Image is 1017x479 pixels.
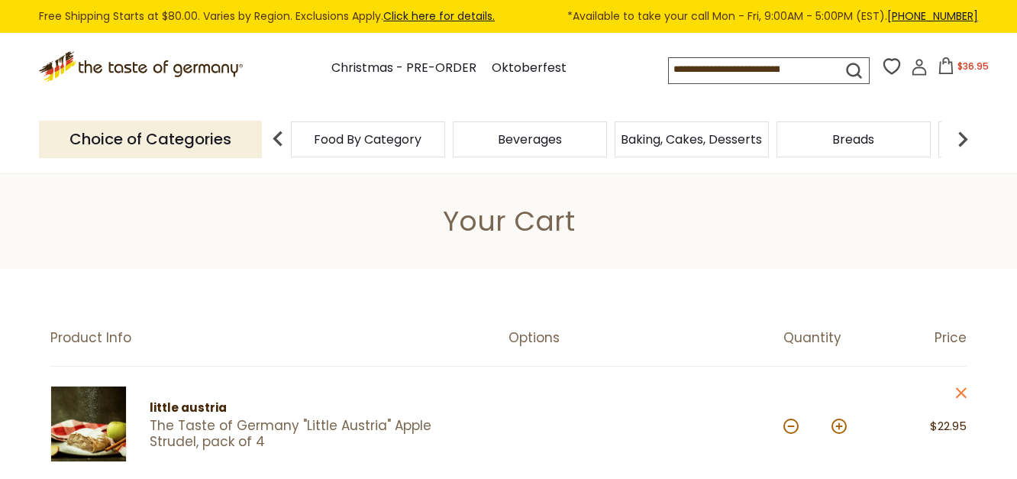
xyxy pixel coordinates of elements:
span: $36.95 [957,60,989,73]
img: The Taste of Germany "Little Austria" Apple Strudel, pack of 4 [50,386,127,462]
button: $36.95 [931,57,996,80]
span: *Available to take your call Mon - Fri, 9:00AM - 5:00PM (EST). [567,8,978,25]
div: Quantity [783,330,875,346]
a: Food By Category [314,134,421,145]
a: Christmas - PRE-ORDER [331,58,476,79]
div: little austria [150,399,482,418]
a: Baking, Cakes, Desserts [621,134,762,145]
a: Beverages [498,134,562,145]
img: next arrow [948,124,978,154]
div: Price [875,330,967,346]
a: Oktoberfest [492,58,567,79]
a: [PHONE_NUMBER] [887,8,978,24]
a: The Taste of Germany "Little Austria" Apple Strudel, pack of 4 [150,418,482,451]
span: $22.95 [930,418,967,434]
img: previous arrow [263,124,293,154]
p: Choice of Categories [39,121,262,158]
a: Click here for details. [383,8,495,24]
h1: Your Cart [47,204,970,238]
div: Options [508,330,783,346]
div: Product Info [50,330,508,346]
a: Breads [832,134,874,145]
div: Free Shipping Starts at $80.00. Varies by Region. Exclusions Apply. [39,8,978,25]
